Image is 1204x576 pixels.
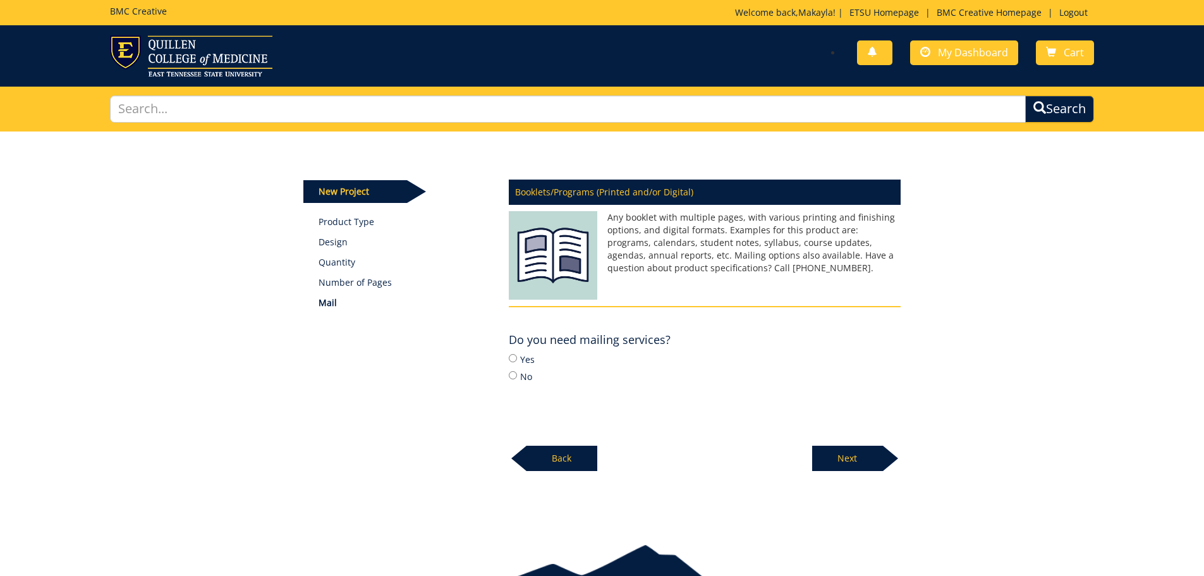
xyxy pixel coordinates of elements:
[110,6,167,16] h5: BMC Creative
[930,6,1048,18] a: BMC Creative Homepage
[1064,46,1084,59] span: Cart
[303,180,407,203] p: New Project
[843,6,925,18] a: ETSU Homepage
[509,211,901,274] p: Any booklet with multiple pages, with various printing and finishing options, and digital formats...
[509,180,901,205] p: Booklets/Programs (Printed and/or Digital)
[526,446,597,471] p: Back
[319,216,490,228] a: Product Type
[509,371,517,379] input: No
[509,334,671,346] h4: Do you need mailing services?
[1025,95,1094,123] button: Search
[735,6,1094,19] p: Welcome back, ! | | |
[509,369,901,383] label: No
[910,40,1018,65] a: My Dashboard
[110,35,272,77] img: ETSU logo
[110,95,1026,123] input: Search...
[938,46,1008,59] span: My Dashboard
[509,352,901,366] label: Yes
[798,6,833,18] a: Makayla
[509,354,517,362] input: Yes
[1036,40,1094,65] a: Cart
[812,446,883,471] p: Next
[319,236,490,248] p: Design
[319,297,490,309] p: Mail
[319,256,490,269] p: Quantity
[319,276,490,289] p: Number of Pages
[1053,6,1094,18] a: Logout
